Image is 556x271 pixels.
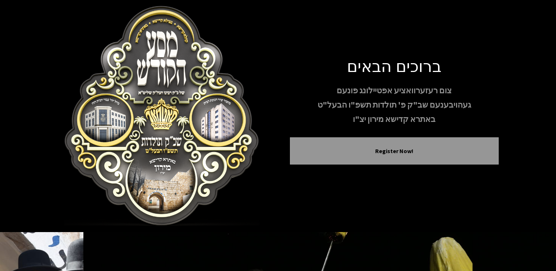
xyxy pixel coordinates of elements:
[58,6,266,226] img: Meron Toldos Logo
[290,98,499,111] p: געהויבענעם שב"ק פ' תולדות תשפ"ו הבעל"ט
[290,113,499,126] p: באתרא קדישא מירון יצ"ו
[299,147,489,155] button: Register Now!
[290,56,499,75] h1: ברוכים הבאים
[290,84,499,97] p: צום רעזערוואציע אפטיילונג פונעם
